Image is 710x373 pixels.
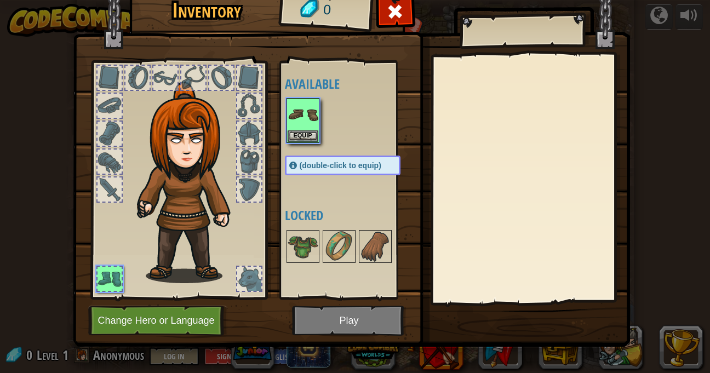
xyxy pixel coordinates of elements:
img: hair_f2.png [132,82,250,283]
button: Change Hero or Language [88,306,227,336]
h4: Locked [285,208,422,222]
img: portrait.png [288,231,318,262]
span: (double-click to equip) [300,161,381,170]
img: portrait.png [324,231,354,262]
img: portrait.png [360,231,391,262]
h4: Available [285,77,422,91]
button: Equip [288,130,318,142]
img: portrait.png [288,99,318,130]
